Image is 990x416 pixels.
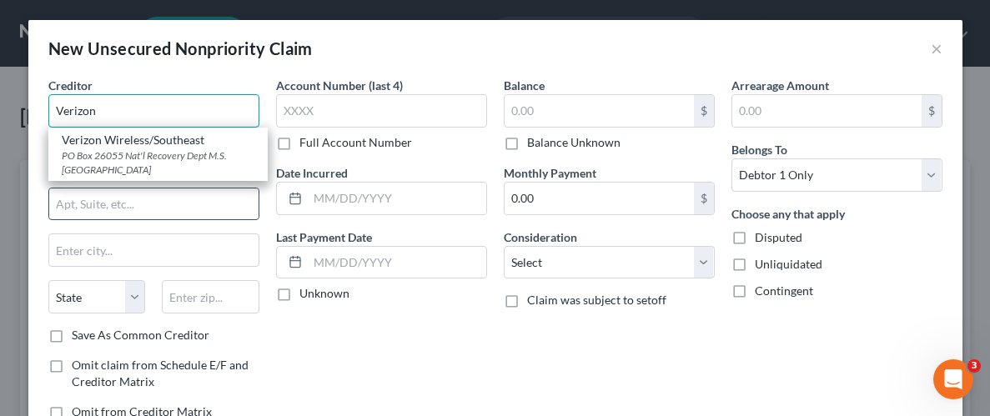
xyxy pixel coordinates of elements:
span: Disputed [755,230,802,244]
div: PO Box 26055 Nat'l Recovery Dept M.S. [GEOGRAPHIC_DATA] [62,148,254,177]
label: Account Number (last 4) [276,77,403,94]
label: Choose any that apply [731,205,845,223]
input: MM/DD/YYYY [308,183,486,214]
span: Claim was subject to setoff [527,293,666,307]
div: Verizon Wireless/Southeast [62,132,254,148]
input: XXXX [276,94,487,128]
label: Last Payment Date [276,228,372,246]
label: Consideration [504,228,577,246]
div: $ [694,95,714,127]
div: $ [694,183,714,214]
span: Omit claim from Schedule E/F and Creditor Matrix [72,358,249,388]
span: Unliquidated [755,257,822,271]
input: Apt, Suite, etc... [49,188,259,220]
input: 0.00 [732,95,922,127]
input: MM/DD/YYYY [308,247,486,278]
label: Monthly Payment [504,164,596,182]
iframe: Intercom live chat [933,359,973,399]
input: Search creditor by name... [48,94,259,128]
span: Belongs To [731,143,787,157]
input: Enter zip... [162,280,259,313]
label: Full Account Number [299,134,412,151]
input: 0.00 [505,183,694,214]
label: Save As Common Creditor [72,327,209,343]
button: × [931,38,942,58]
span: Creditor [48,78,93,93]
span: 3 [967,359,981,373]
label: Balance Unknown [527,134,621,151]
span: Contingent [755,283,813,298]
label: Arrearage Amount [731,77,829,94]
input: 0.00 [505,95,694,127]
label: Unknown [299,285,349,302]
input: Enter city... [49,234,259,266]
label: Balance [504,77,545,94]
div: $ [922,95,942,127]
label: Date Incurred [276,164,348,182]
div: New Unsecured Nonpriority Claim [48,37,313,60]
